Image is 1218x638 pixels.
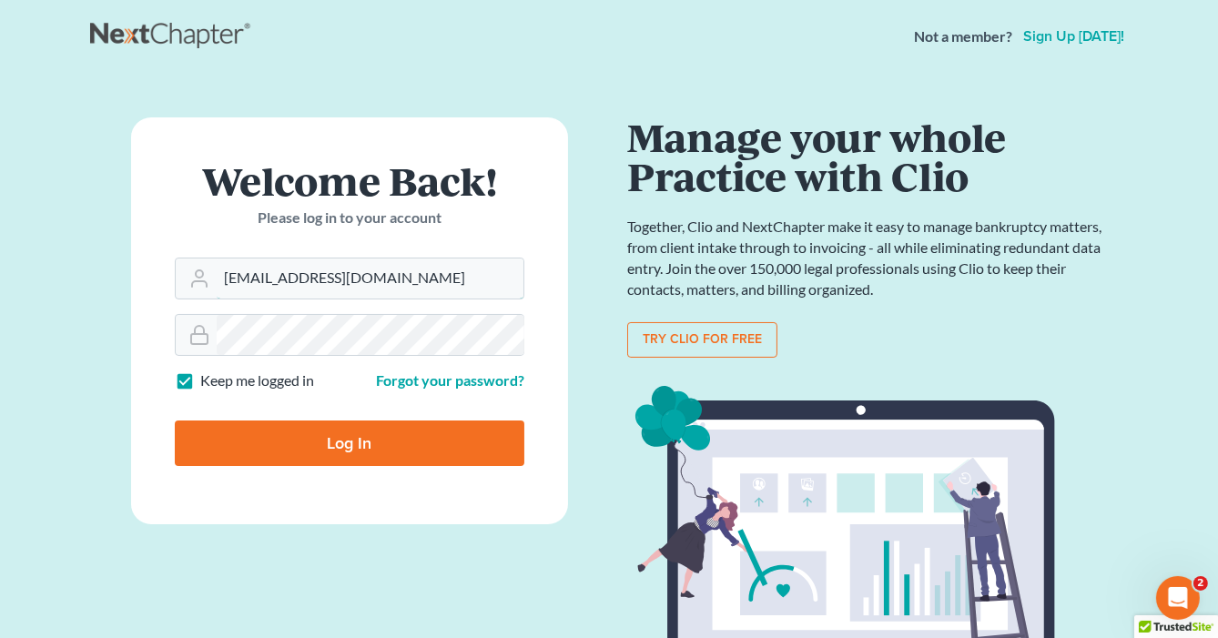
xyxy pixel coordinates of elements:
a: Forgot your password? [376,371,524,389]
a: Sign up [DATE]! [1020,29,1128,44]
iframe: Intercom live chat [1156,576,1200,620]
label: Keep me logged in [200,370,314,391]
a: Try clio for free [627,322,777,359]
p: Together, Clio and NextChapter make it easy to manage bankruptcy matters, from client intake thro... [627,217,1110,299]
input: Log In [175,420,524,466]
strong: Not a member? [914,26,1012,47]
h1: Welcome Back! [175,161,524,200]
h1: Manage your whole Practice with Clio [627,117,1110,195]
input: Email Address [217,258,523,299]
p: Please log in to your account [175,208,524,228]
span: 2 [1193,576,1208,591]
